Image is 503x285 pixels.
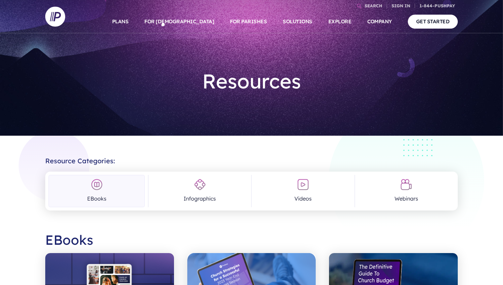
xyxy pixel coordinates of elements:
[367,10,392,33] a: COMPANY
[152,175,248,207] a: Infographics
[358,175,454,207] a: Webinars
[297,179,309,191] img: Videos Icon
[408,15,458,28] a: GET STARTED
[328,10,352,33] a: EXPLORE
[144,10,214,33] a: FOR [DEMOGRAPHIC_DATA]
[49,175,145,207] a: EBooks
[400,179,412,191] img: Webinars Icon
[91,179,103,191] img: EBooks Icon
[45,152,458,165] h2: Resource Categories:
[112,10,129,33] a: PLANS
[194,179,206,191] img: Infographics Icon
[154,64,349,98] h1: Resources
[230,10,267,33] a: FOR PARISHES
[45,226,458,253] h2: EBooks
[255,175,351,207] a: Videos
[283,10,312,33] a: SOLUTIONS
